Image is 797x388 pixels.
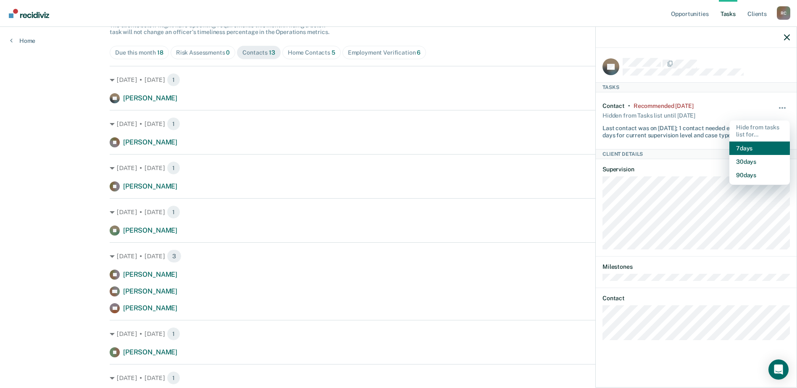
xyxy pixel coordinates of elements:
div: [DATE] • [DATE] [110,249,687,263]
span: [PERSON_NAME] [123,287,177,295]
button: 30 days [729,155,790,168]
span: 1 [167,73,180,87]
span: 5 [331,49,335,56]
span: [PERSON_NAME] [123,270,177,278]
span: 13 [269,49,275,56]
div: Open Intercom Messenger [768,359,789,380]
div: Hide from tasks list for... [729,121,790,142]
div: [DATE] • [DATE] [110,371,687,385]
span: [PERSON_NAME] [123,182,177,190]
div: Hidden from Tasks list until [DATE] [602,110,695,121]
div: Tasks [596,82,797,92]
div: Due this month [115,49,163,56]
span: 1 [167,161,180,175]
button: Profile dropdown button [777,6,790,20]
div: Last contact was on [DATE]; 1 contact needed every 15 days for current supervision level and case... [602,121,759,139]
div: Contact [602,102,625,110]
div: Risk Assessments [176,49,230,56]
span: The clients below might have upcoming requirements this month. Hiding a below task will not chang... [110,22,329,36]
span: 18 [157,49,163,56]
span: [PERSON_NAME] [123,226,177,234]
span: [PERSON_NAME] [123,348,177,356]
div: [DATE] • [DATE] [110,205,687,219]
span: [PERSON_NAME] [123,138,177,146]
div: Client Details [596,149,797,159]
a: Home [10,37,35,45]
button: 7 days [729,142,790,155]
div: [DATE] • [DATE] [110,73,687,87]
div: [DATE] • [DATE] [110,327,687,341]
dt: Milestones [602,263,790,270]
span: 3 [167,249,181,263]
button: 90 days [729,168,790,182]
span: [PERSON_NAME] [123,94,177,102]
div: Home Contacts [288,49,335,56]
div: • [628,102,630,110]
span: 1 [167,117,180,131]
span: 0 [226,49,230,56]
span: [PERSON_NAME] [123,304,177,312]
div: [DATE] • [DATE] [110,161,687,175]
span: 1 [167,371,180,385]
div: R C [777,6,790,20]
dt: Contact [602,295,790,302]
dt: Supervision [602,166,790,173]
span: 1 [167,205,180,219]
span: 6 [417,49,421,56]
img: Recidiviz [9,9,49,18]
div: Employment Verification [348,49,421,56]
span: 1 [167,327,180,341]
div: Recommended 20 days ago [634,102,693,110]
div: [DATE] • [DATE] [110,117,687,131]
div: Contacts [242,49,275,56]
